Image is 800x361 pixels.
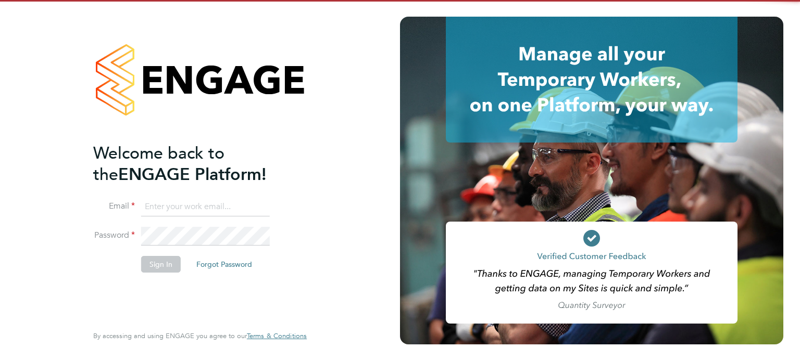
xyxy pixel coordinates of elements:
[188,256,260,273] button: Forgot Password
[93,331,307,340] span: By accessing and using ENGAGE you agree to our
[247,332,307,340] a: Terms & Conditions
[93,230,135,241] label: Password
[93,143,224,185] span: Welcome back to the
[141,256,181,273] button: Sign In
[141,198,270,216] input: Enter your work email...
[93,143,296,185] h2: ENGAGE Platform!
[93,201,135,212] label: Email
